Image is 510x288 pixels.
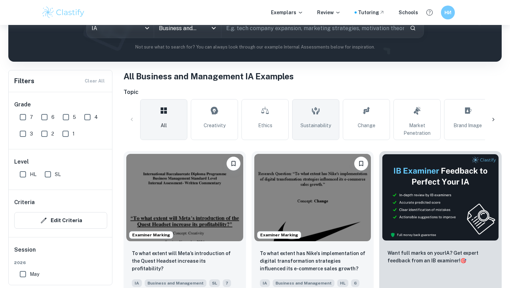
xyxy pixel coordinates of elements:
[132,250,238,272] p: To what extent will Meta’s introduction of the Quest Headset increase its profitability?
[124,88,502,96] h6: Topic
[258,122,272,129] span: Ethics
[351,279,359,287] span: 6
[453,122,482,129] span: Brand Image
[444,9,452,16] h6: НИ
[221,18,404,38] input: E.g. tech company expansion, marketing strategies, motivation theories...
[358,9,385,16] a: Tutoring
[73,113,76,121] span: 5
[132,279,142,287] span: IA
[382,154,499,241] img: Thumbnail
[257,232,301,238] span: Examiner Marking
[254,154,371,241] img: Business and Management IA example thumbnail: To what extent has Nike's implementation
[223,279,231,287] span: 7
[399,9,418,16] a: Schools
[14,44,496,51] p: Not sure what to search for? You can always look through our example Internal Assessments below f...
[30,113,33,121] span: 7
[271,9,303,16] p: Exemplars
[209,279,220,287] span: SL
[260,250,366,272] p: To what extent has Nike's implementation of digital transformation strategies influenced its e-co...
[424,7,435,18] button: Help and Feedback
[94,113,98,121] span: 4
[129,232,173,238] span: Examiner Marking
[460,258,466,263] span: 🎯
[30,130,33,138] span: 3
[14,198,35,207] h6: Criteria
[41,6,85,19] img: Clastify logo
[407,22,419,34] button: Search
[14,158,107,166] h6: Level
[126,154,243,241] img: Business and Management IA example thumbnail: To what extent will Meta’s introduction
[358,122,375,129] span: Change
[14,246,107,260] h6: Session
[51,113,54,121] span: 6
[14,212,107,229] button: Edit Criteria
[30,171,36,178] span: HL
[354,157,368,171] button: Bookmark
[227,157,240,171] button: Bookmark
[209,23,219,33] button: Open
[397,122,437,137] span: Market Penetration
[317,9,341,16] p: Review
[51,130,54,138] span: 2
[73,130,75,138] span: 1
[55,171,61,178] span: SL
[87,18,154,38] div: IA
[337,279,348,287] span: HL
[161,122,167,129] span: All
[441,6,455,19] button: НИ
[14,76,34,86] h6: Filters
[260,279,270,287] span: IA
[124,70,502,82] h1: All Business and Management IA Examples
[14,260,107,266] span: 2026
[273,279,334,287] span: Business and Management
[388,249,493,264] p: Want full marks on your IA ? Get expert feedback from an IB examiner!
[14,101,107,109] h6: Grade
[300,122,331,129] span: Sustainability
[204,122,226,129] span: Creativity
[145,279,206,287] span: Business and Management
[30,270,39,278] span: May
